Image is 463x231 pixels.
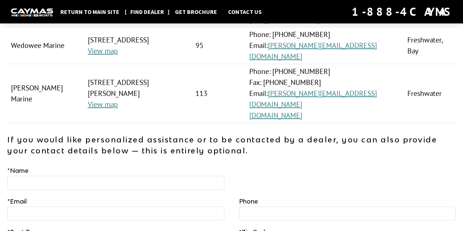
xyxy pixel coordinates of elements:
[249,111,302,120] a: [DOMAIN_NAME]
[224,7,265,16] a: Contact Us
[127,7,168,16] a: Find Dealer
[7,64,84,123] td: [PERSON_NAME] Marine
[84,27,192,64] td: [STREET_ADDRESS]
[7,134,456,156] p: If you would like personalized assistance or to be contacted by a dealer, you can also provide yo...
[239,197,258,206] label: Phone
[246,27,404,64] td: Phone: [PHONE_NUMBER] Email:
[404,64,456,123] td: Freshwater
[249,89,377,109] a: [PERSON_NAME][EMAIL_ADDRESS][DOMAIN_NAME]
[404,27,456,64] td: Freshwater, Bay
[57,7,123,16] a: Return to main site
[7,166,29,175] label: Name
[88,46,118,56] a: View map
[7,27,84,64] td: Wedowee Marine
[352,4,452,20] div: 1-888-4CAYMAS
[11,8,53,16] img: white-logo-c9c8dbefe5ff5ceceb0f0178aa75bf4bb51f6bca0971e226c86eb53dfe498488.png
[88,100,118,109] a: View map
[7,197,27,206] label: Email
[171,7,221,16] a: Get Brochure
[246,64,404,123] td: Phone: [PHONE_NUMBER] Fax: [PHONE_NUMBER] Email:
[192,27,246,64] td: 95
[84,64,192,123] td: [STREET_ADDRESS][PERSON_NAME]
[192,64,246,123] td: 113
[249,41,377,61] a: [PERSON_NAME][EMAIL_ADDRESS][DOMAIN_NAME]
